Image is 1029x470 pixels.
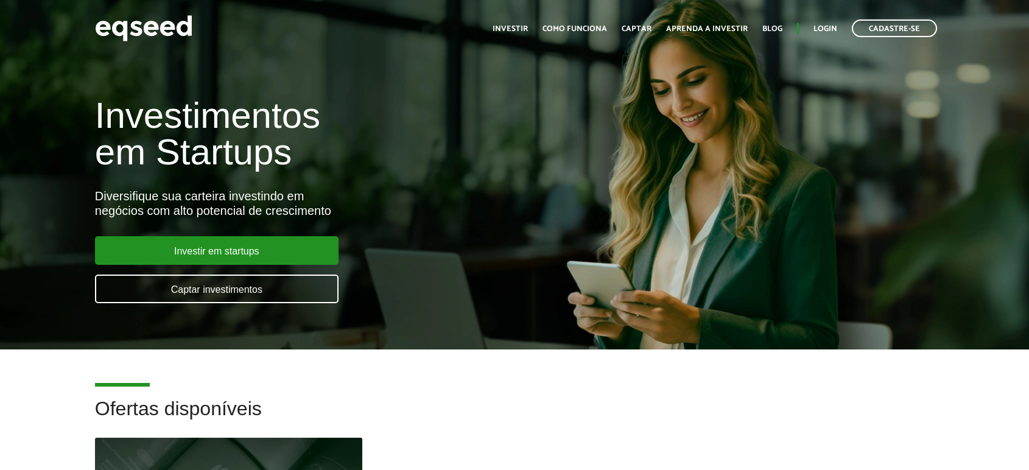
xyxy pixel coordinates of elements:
a: Captar investimentos [95,275,339,303]
a: Como funciona [543,25,607,33]
h2: Ofertas disponíveis [95,398,934,438]
a: Cadastre-se [852,19,937,37]
a: Investir [493,25,528,33]
a: Login [813,25,837,33]
a: Aprenda a investir [666,25,748,33]
img: EqSeed [95,12,192,44]
a: Investir em startups [95,236,339,265]
a: Blog [762,25,782,33]
a: Captar [622,25,651,33]
div: Diversifique sua carteira investindo em negócios com alto potencial de crescimento [95,189,591,218]
h1: Investimentos em Startups [95,97,591,170]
